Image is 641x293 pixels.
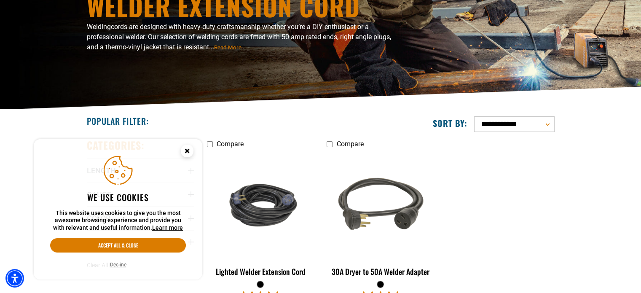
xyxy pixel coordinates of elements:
[50,210,186,232] p: This website uses cookies to give you the most awesome browsing experience and provide you with r...
[433,118,467,129] label: Sort by:
[327,268,434,275] div: 30A Dryer to 50A Welder Adapter
[5,269,24,288] div: Accessibility Menu
[50,192,186,203] h2: We use cookies
[336,140,363,148] span: Compare
[107,261,129,269] button: Decline
[327,156,434,253] img: black
[207,152,314,280] a: black Lighted Welder Extension Cord
[34,139,202,280] aside: Cookie Consent
[327,152,434,280] a: black 30A Dryer to 50A Welder Adapter
[207,172,314,237] img: black
[217,140,244,148] span: Compare
[214,44,241,51] span: Read More
[50,238,186,253] button: Accept all & close
[172,139,202,165] button: Close this option
[87,23,391,51] span: cords are designed with heavy-duty craftsmanship whether you’re a DIY enthusiast or a professiona...
[207,268,314,275] div: Lighted Welder Extension Cord
[87,22,394,52] p: Welding
[87,116,149,126] h2: Popular Filter:
[152,224,183,231] a: This website uses cookies to give you the most awesome browsing experience and provide you with r...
